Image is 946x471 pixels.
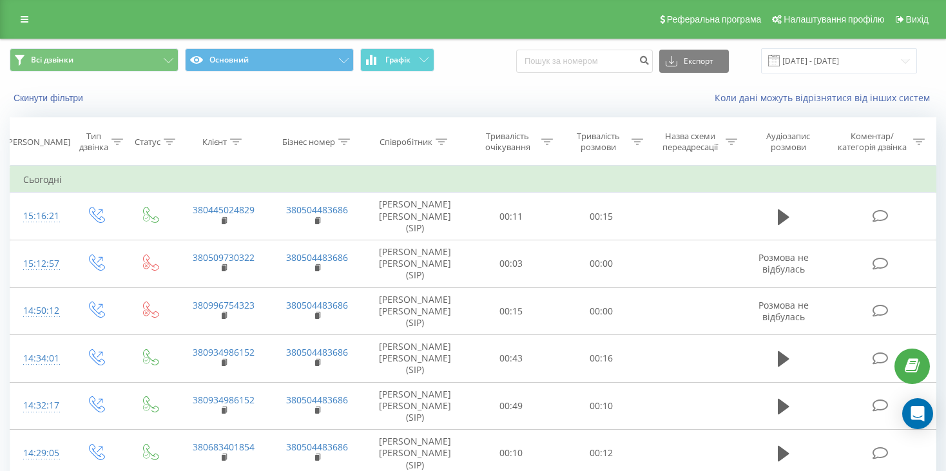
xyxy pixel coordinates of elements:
[286,251,348,264] a: 380504483686
[10,92,90,104] button: Скинути фільтри
[835,131,910,153] div: Коментар/категорія дзвінка
[286,441,348,453] a: 380504483686
[193,346,255,358] a: 380934986152
[568,131,628,153] div: Тривалість розмови
[715,91,936,104] a: Коли дані можуть відрізнятися вiд інших систем
[193,251,255,264] a: 380509730322
[466,335,556,383] td: 00:43
[193,299,255,311] a: 380996754323
[282,137,335,148] div: Бізнес номер
[10,167,936,193] td: Сьогодні
[23,251,55,276] div: 15:12:57
[516,50,653,73] input: Пошук за номером
[659,50,729,73] button: Експорт
[23,204,55,229] div: 15:16:21
[286,394,348,406] a: 380504483686
[466,382,556,430] td: 00:49
[758,299,809,323] span: Розмова не відбулась
[478,131,538,153] div: Тривалість очікування
[556,382,646,430] td: 00:10
[135,137,160,148] div: Статус
[902,398,933,429] div: Open Intercom Messenger
[31,55,73,65] span: Всі дзвінки
[556,240,646,287] td: 00:00
[466,287,556,335] td: 00:15
[185,48,354,72] button: Основний
[193,394,255,406] a: 380934986152
[784,14,884,24] span: Налаштування профілю
[556,287,646,335] td: 00:00
[364,287,465,335] td: [PERSON_NAME] [PERSON_NAME] (SIP)
[466,193,556,240] td: 00:11
[752,131,824,153] div: Аудіозапис розмови
[364,335,465,383] td: [PERSON_NAME] [PERSON_NAME] (SIP)
[202,137,227,148] div: Клієнт
[556,335,646,383] td: 00:16
[364,193,465,240] td: [PERSON_NAME] [PERSON_NAME] (SIP)
[286,346,348,358] a: 380504483686
[193,441,255,453] a: 380683401854
[556,193,646,240] td: 00:15
[667,14,762,24] span: Реферальна програма
[380,137,432,148] div: Співробітник
[364,240,465,287] td: [PERSON_NAME] [PERSON_NAME] (SIP)
[286,299,348,311] a: 380504483686
[906,14,929,24] span: Вихід
[364,382,465,430] td: [PERSON_NAME] [PERSON_NAME] (SIP)
[23,393,55,418] div: 14:32:17
[385,55,410,64] span: Графік
[23,298,55,323] div: 14:50:12
[286,204,348,216] a: 380504483686
[360,48,434,72] button: Графік
[79,131,108,153] div: Тип дзвінка
[23,346,55,371] div: 14:34:01
[10,48,179,72] button: Всі дзвінки
[193,204,255,216] a: 380445024829
[23,441,55,466] div: 14:29:05
[758,251,809,275] span: Розмова не відбулась
[466,240,556,287] td: 00:03
[5,137,70,148] div: [PERSON_NAME]
[658,131,722,153] div: Назва схеми переадресації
